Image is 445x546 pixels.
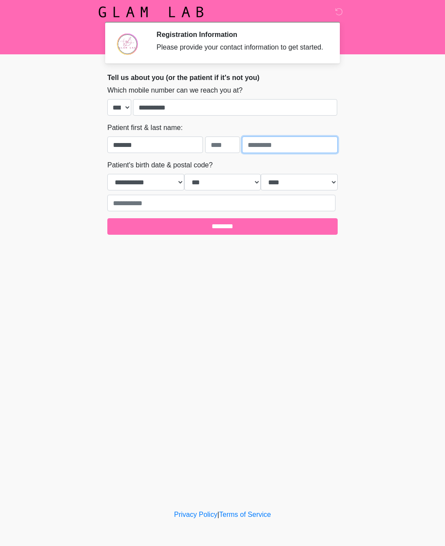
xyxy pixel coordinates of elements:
[107,123,183,133] label: Patient first & last name:
[107,160,213,170] label: Patient's birth date & postal code?
[156,30,325,39] h2: Registration Information
[217,511,219,518] a: |
[174,511,218,518] a: Privacy Policy
[99,7,203,17] img: Glam Lab Logo
[107,85,242,96] label: Which mobile number can we reach you at?
[114,30,140,57] img: Agent Avatar
[107,73,338,82] h2: Tell us about you (or the patient if it's not you)
[156,42,325,53] div: Please provide your contact information to get started.
[219,511,271,518] a: Terms of Service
